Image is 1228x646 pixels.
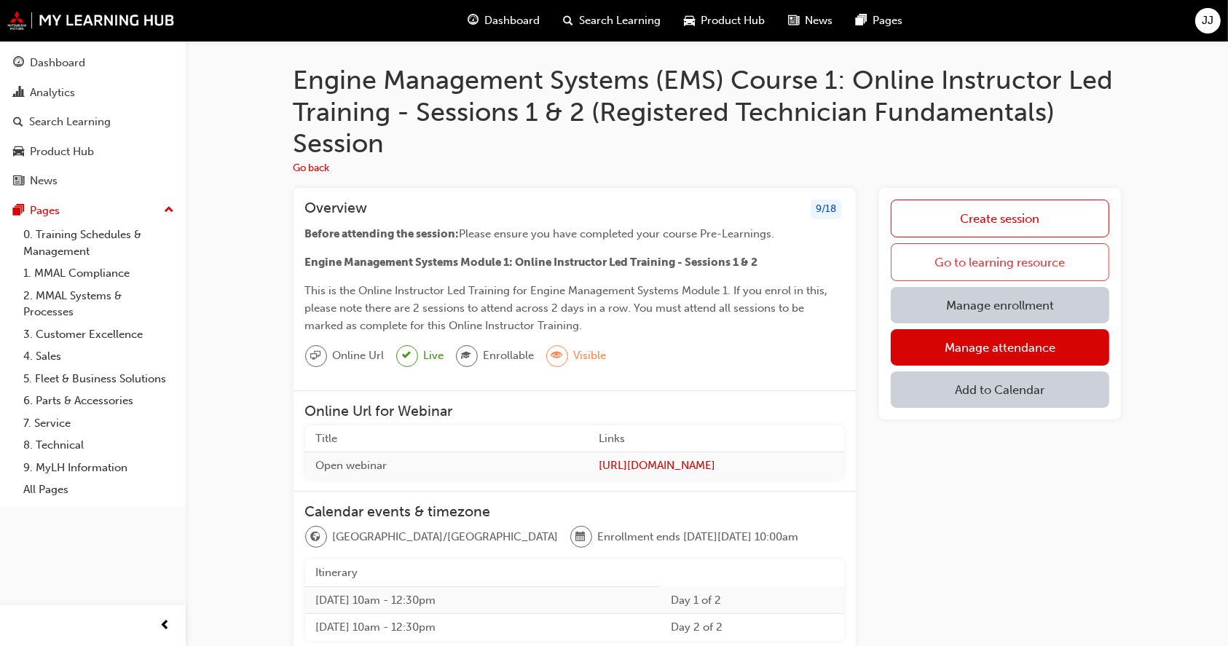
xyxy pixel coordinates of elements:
span: Pages [873,12,902,29]
a: search-iconSearch Learning [551,6,672,36]
td: Day 1 of 2 [661,586,845,614]
div: Dashboard [30,55,85,71]
span: graduationCap-icon [462,347,472,366]
a: Manage enrollment [891,287,1109,323]
span: pages-icon [856,12,867,30]
span: search-icon [563,12,573,30]
span: Dashboard [484,12,540,29]
a: Manage attendance [891,329,1109,366]
span: tick-icon [403,347,412,365]
span: chart-icon [13,87,24,100]
span: Engine Management Systems Module 1: Online Instructor Led Training - Sessions 1 & 2 [305,256,758,269]
h3: Calendar events & timezone [305,503,845,520]
a: 0. Training Schedules & Management [17,224,180,262]
a: 5. Fleet & Business Solutions [17,368,180,390]
span: Live [424,347,444,364]
span: News [805,12,833,29]
span: prev-icon [160,617,171,635]
span: Online Url [333,347,385,364]
a: Search Learning [6,109,180,135]
div: 9 / 18 [811,200,841,219]
span: Enrollment ends [DATE][DATE] 10:00am [598,529,799,545]
span: Open webinar [316,459,387,472]
span: car-icon [684,12,695,30]
div: Pages [30,202,60,219]
span: Visible [574,347,607,364]
a: pages-iconPages [844,6,914,36]
a: Create session [891,200,1109,237]
span: search-icon [13,116,23,129]
a: 9. MyLH Information [17,457,180,479]
div: News [30,173,58,189]
span: pages-icon [13,205,24,218]
th: Links [588,425,844,452]
div: Analytics [30,84,75,101]
a: 6. Parts & Accessories [17,390,180,412]
span: news-icon [13,175,24,188]
h1: Engine Management Systems (EMS) Course 1: Online Instructor Led Training - Sessions 1 & 2 (Regist... [294,64,1121,159]
button: Pages [6,197,180,224]
button: DashboardAnalyticsSearch LearningProduct HubNews [6,47,180,197]
span: Enrollable [484,347,535,364]
span: JJ [1203,12,1214,29]
span: guage-icon [13,57,24,70]
a: [URL][DOMAIN_NAME] [599,457,833,474]
h3: Online Url for Webinar [305,403,845,419]
img: mmal [7,11,175,30]
button: Add to Calendar [891,371,1109,408]
div: Product Hub [30,143,94,160]
a: 3. Customer Excellence [17,323,180,346]
a: car-iconProduct Hub [672,6,776,36]
a: Analytics [6,79,180,106]
a: News [6,168,180,194]
span: This is the Online Instructor Led Training for Engine Management Systems Module 1. If you enrol i... [305,284,831,332]
td: [DATE] 10am - 12:30pm [305,586,661,614]
a: guage-iconDashboard [456,6,551,36]
span: Before attending the session: [305,227,460,240]
a: 4. Sales [17,345,180,368]
h3: Overview [305,200,368,219]
td: Day 2 of 2 [661,614,845,641]
span: sessionType_ONLINE_URL-icon [311,347,321,366]
button: JJ [1195,8,1221,34]
span: Please ensure you have completed your course Pre-Learnings. [460,227,775,240]
a: All Pages [17,478,180,501]
div: Search Learning [29,114,111,130]
a: 7. Service [17,412,180,435]
span: up-icon [164,201,174,220]
span: guage-icon [468,12,479,30]
span: eye-icon [552,347,562,366]
a: Go to learning resource [891,243,1109,281]
span: car-icon [13,146,24,159]
a: news-iconNews [776,6,844,36]
a: 8. Technical [17,434,180,457]
td: [DATE] 10am - 12:30pm [305,614,661,641]
a: Product Hub [6,138,180,165]
button: Go back [294,160,330,177]
span: news-icon [788,12,799,30]
span: [GEOGRAPHIC_DATA]/[GEOGRAPHIC_DATA] [333,529,559,545]
span: Search Learning [579,12,661,29]
span: globe-icon [311,528,321,547]
a: Dashboard [6,50,180,76]
span: calendar-icon [576,528,586,547]
a: 2. MMAL Systems & Processes [17,285,180,323]
th: Title [305,425,589,452]
a: 1. MMAL Compliance [17,262,180,285]
span: Product Hub [701,12,765,29]
th: Itinerary [305,559,661,586]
